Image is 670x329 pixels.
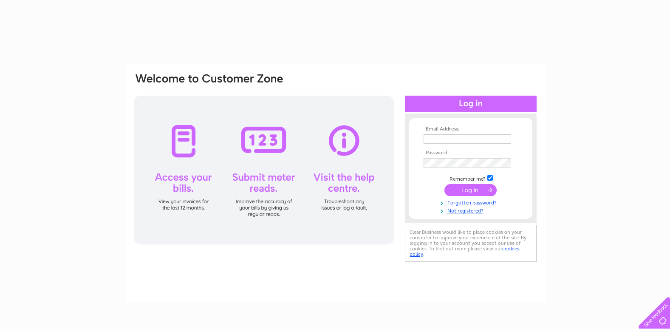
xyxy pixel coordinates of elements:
input: Submit [444,184,497,196]
a: Not registered? [424,206,520,214]
a: Forgotten password? [424,198,520,206]
th: Password: [421,150,520,156]
div: Clear Business would like to place cookies on your computer to improve your experience of the sit... [405,225,537,262]
a: cookies policy [410,246,519,257]
th: Email Address: [421,126,520,132]
td: Remember me? [421,174,520,182]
